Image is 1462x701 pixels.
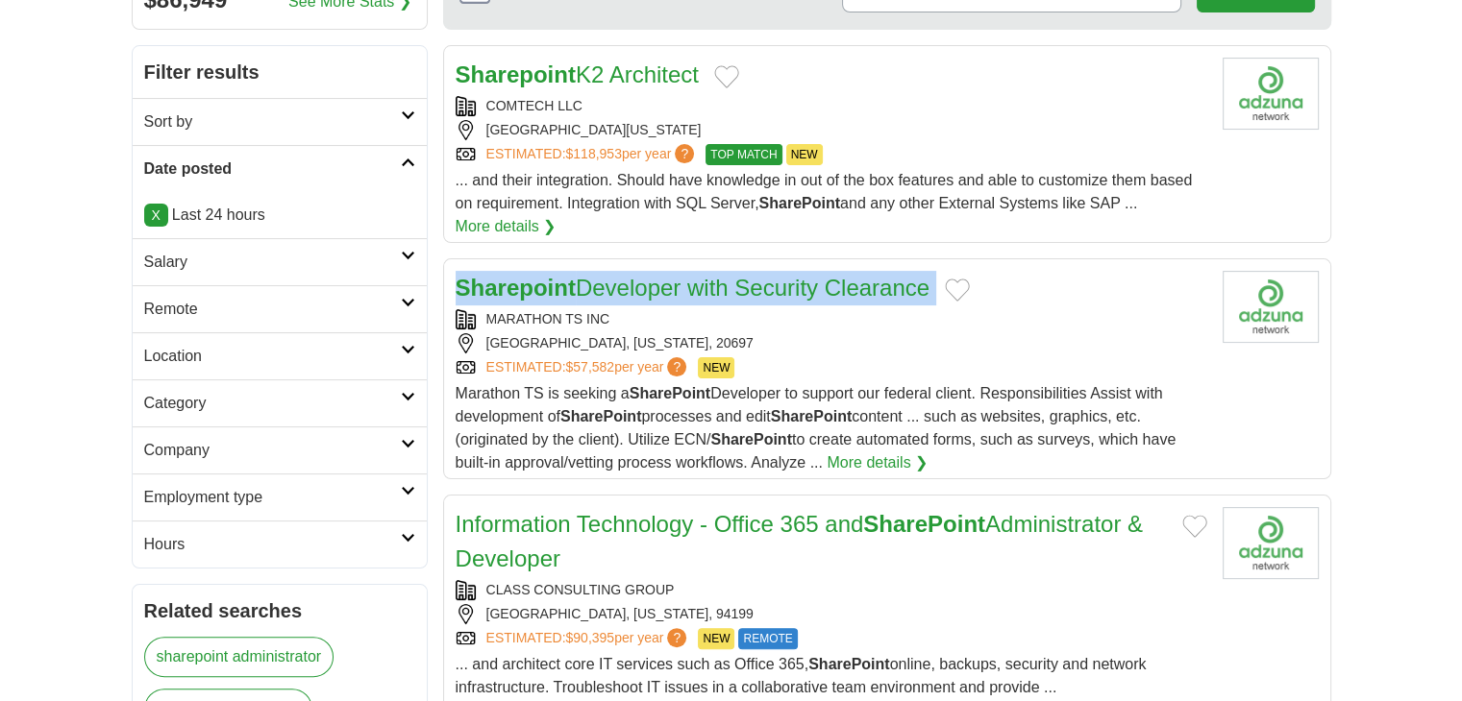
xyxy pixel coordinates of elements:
a: Hours [133,520,427,568]
h2: Company [144,439,401,462]
button: Add to favorite jobs [945,278,970,302]
img: Company logo [1223,58,1319,130]
span: $90,395 [565,630,614,645]
span: NEW [698,357,734,378]
div: MARATHON TS INC [456,309,1207,329]
h2: Employment type [144,486,401,509]
h2: Remote [144,298,401,321]
img: Company logo [1223,507,1319,579]
div: [GEOGRAPHIC_DATA], [US_STATE], 20697 [456,333,1207,353]
span: $118,953 [565,146,621,161]
span: $57,582 [565,359,614,375]
a: Date posted [133,145,427,192]
strong: SharePoint [759,195,840,211]
a: X [144,204,168,227]
strong: SharePoint [560,408,641,424]
button: Add to favorite jobs [714,65,739,88]
a: Information Technology - Office 365 andSharePointAdministrator & Developer [456,511,1143,571]
strong: Sharepoint [456,61,576,87]
strong: Sharepoint [456,275,576,301]
a: Company [133,426,427,473]
span: REMOTE [738,628,797,649]
strong: SharePoint [771,408,852,424]
a: ESTIMATED:$118,953per year? [486,144,699,165]
a: Employment type [133,473,427,520]
h2: Sort by [144,110,401,133]
div: CLASS CONSULTING GROUP [456,580,1207,600]
a: Sort by [133,98,427,145]
span: ? [667,628,686,647]
strong: SharePoint [630,385,710,401]
a: SharepointDeveloper with Security Clearance [456,275,930,301]
p: Last 24 hours [144,204,415,227]
div: COMTECH LLC [456,96,1207,116]
img: Company logo [1223,271,1319,343]
div: [GEOGRAPHIC_DATA][US_STATE] [456,120,1207,140]
span: ... and their integration. Should have knowledge in out of the box features and able to customize... [456,172,1193,211]
div: [GEOGRAPHIC_DATA], [US_STATE], 94199 [456,604,1207,624]
a: More details ❯ [456,215,557,238]
a: Remote [133,285,427,332]
a: SharepointK2 Architect [456,61,699,87]
a: ESTIMATED:$90,395per year? [486,628,691,649]
span: ? [667,357,686,376]
h2: Filter results [133,46,427,98]
h2: Related searches [144,596,415,625]
strong: SharePoint [863,511,985,537]
h2: Location [144,345,401,368]
h2: Hours [144,533,401,556]
a: Location [133,332,427,379]
span: NEW [698,628,734,649]
span: TOP MATCH [706,144,781,165]
h2: Category [144,392,401,415]
h2: Date posted [144,157,401,181]
span: NEW [786,144,823,165]
a: More details ❯ [827,451,928,474]
strong: SharePoint [710,431,791,447]
span: Marathon TS is seeking a Developer to support our federal client. Responsibilities Assist with de... [456,385,1177,471]
a: Category [133,379,427,426]
a: Salary [133,238,427,285]
h2: Salary [144,251,401,274]
button: Add to favorite jobs [1182,515,1207,538]
a: sharepoint administrator [144,637,335,677]
strong: SharePoint [808,656,889,672]
a: ESTIMATED:$57,582per year? [486,357,691,378]
span: ? [675,144,694,163]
